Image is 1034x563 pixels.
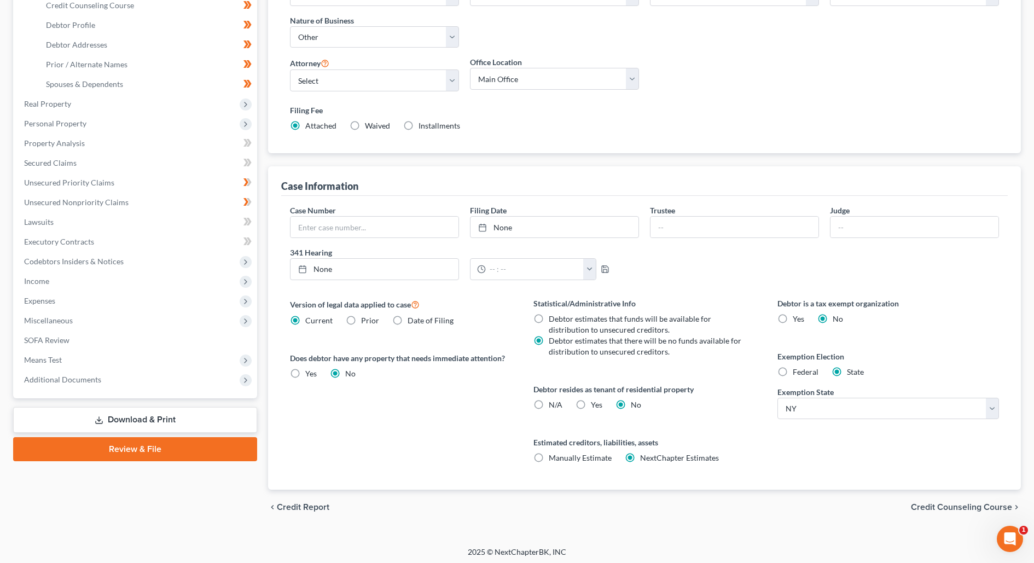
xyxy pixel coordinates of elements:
span: Real Property [24,99,71,108]
span: Debtor estimates that there will be no funds available for distribution to unsecured creditors. [549,336,741,356]
span: Unsecured Priority Claims [24,178,114,187]
span: Credit Report [277,503,329,512]
span: Personal Property [24,119,86,128]
label: Statistical/Administrative Info [533,298,756,309]
span: N/A [549,400,562,409]
label: Exemption State [777,386,834,398]
span: Income [24,276,49,286]
span: Spouses & Dependents [46,79,123,89]
span: Expenses [24,296,55,305]
a: Prior / Alternate Names [37,55,257,74]
span: Yes [305,369,317,378]
a: Lawsuits [15,212,257,232]
input: Enter case number... [291,217,458,237]
label: Nature of Business [290,15,354,26]
button: chevron_left Credit Report [268,503,329,512]
span: Manually Estimate [549,453,612,462]
label: Debtor is a tax exempt organization [777,298,1000,309]
span: Credit Counseling Course [911,503,1012,512]
input: -- [650,217,818,237]
span: Property Analysis [24,138,85,148]
span: Prior [361,316,379,325]
span: Miscellaneous [24,316,73,325]
div: Case Information [281,179,358,193]
iframe: Intercom live chat [997,526,1023,552]
span: Codebtors Insiders & Notices [24,257,124,266]
label: Trustee [650,205,675,216]
input: -- [830,217,998,237]
span: NextChapter Estimates [640,453,719,462]
a: Unsecured Priority Claims [15,173,257,193]
span: State [847,367,864,376]
span: Attached [305,121,336,130]
span: Prior / Alternate Names [46,60,127,69]
a: Spouses & Dependents [37,74,257,94]
span: Yes [793,314,804,323]
span: Debtor Profile [46,20,95,30]
label: Judge [830,205,850,216]
span: Executory Contracts [24,237,94,246]
button: Credit Counseling Course chevron_right [911,503,1021,512]
a: Debtor Addresses [37,35,257,55]
label: Office Location [470,56,522,68]
a: Executory Contracts [15,232,257,252]
span: Waived [365,121,390,130]
span: 1 [1019,526,1028,535]
label: Filing Date [470,205,507,216]
i: chevron_left [268,503,277,512]
span: No [833,314,843,323]
span: Secured Claims [24,158,77,167]
i: chevron_right [1012,503,1021,512]
span: Installments [419,121,460,130]
span: Current [305,316,333,325]
a: Secured Claims [15,153,257,173]
label: Attorney [290,56,329,69]
label: Does debtor have any property that needs immediate attention? [290,352,512,364]
label: Version of legal data applied to case [290,298,512,311]
a: SOFA Review [15,330,257,350]
label: Debtor resides as tenant of residential property [533,384,756,395]
a: Debtor Profile [37,15,257,35]
span: SOFA Review [24,335,69,345]
label: Case Number [290,205,336,216]
label: 341 Hearing [284,247,644,258]
span: No [345,369,356,378]
span: Additional Documents [24,375,101,384]
span: Unsecured Nonpriority Claims [24,198,129,207]
a: Unsecured Nonpriority Claims [15,193,257,212]
span: Yes [591,400,602,409]
a: Review & File [13,437,257,461]
span: Credit Counseling Course [46,1,134,10]
span: Debtor estimates that funds will be available for distribution to unsecured creditors. [549,314,711,334]
label: Estimated creditors, liabilities, assets [533,437,756,448]
span: Means Test [24,355,62,364]
span: No [631,400,641,409]
label: Filing Fee [290,105,1000,116]
span: Date of Filing [408,316,454,325]
span: Lawsuits [24,217,54,227]
span: Debtor Addresses [46,40,107,49]
label: Exemption Election [777,351,1000,362]
a: Download & Print [13,407,257,433]
a: Property Analysis [15,134,257,153]
input: -- : -- [486,259,584,280]
a: None [291,259,458,280]
a: None [470,217,638,237]
span: Federal [793,367,818,376]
